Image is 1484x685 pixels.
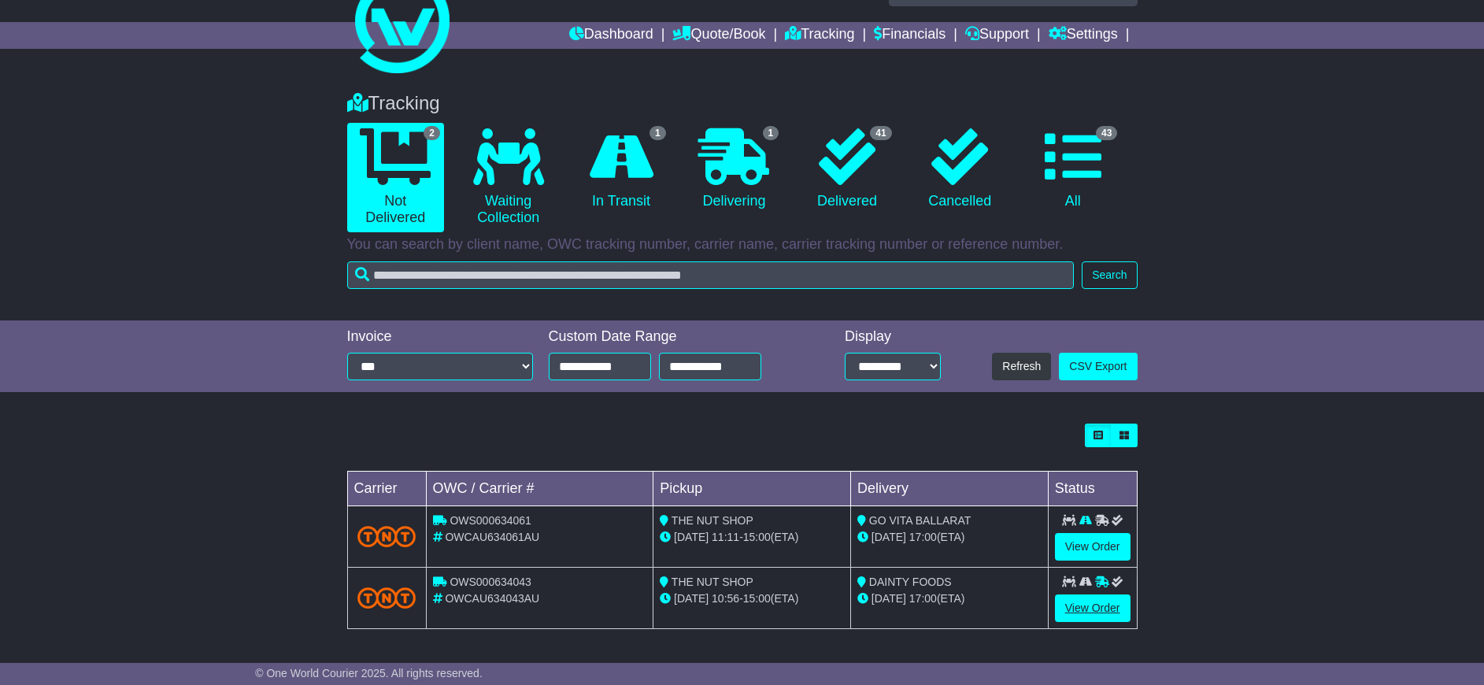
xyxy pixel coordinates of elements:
[1024,123,1121,216] a: 43 All
[869,514,971,527] span: GO VITA BALLARAT
[1059,353,1137,380] a: CSV Export
[450,514,531,527] span: OWS000634061
[1049,22,1118,49] a: Settings
[339,92,1145,115] div: Tracking
[1096,126,1117,140] span: 43
[653,472,851,506] td: Pickup
[869,576,952,588] span: DAINTY FOODS
[965,22,1029,49] a: Support
[672,514,753,527] span: THE NUT SHOP
[712,592,739,605] span: 10:56
[1048,472,1137,506] td: Status
[850,472,1048,506] td: Delivery
[357,587,416,609] img: TNT_Domestic.png
[672,576,753,588] span: THE NUT SHOP
[445,592,539,605] span: OWCAU634043AU
[255,667,483,679] span: © One World Courier 2025. All rights reserved.
[649,126,666,140] span: 1
[357,526,416,547] img: TNT_Domestic.png
[872,531,906,543] span: [DATE]
[1055,533,1131,561] a: View Order
[857,591,1042,607] div: (ETA)
[347,123,444,232] a: 2 Not Delivered
[660,591,844,607] div: - (ETA)
[1055,594,1131,622] a: View Order
[572,123,669,216] a: 1 In Transit
[743,531,771,543] span: 15:00
[763,126,779,140] span: 1
[424,126,440,140] span: 2
[672,22,765,49] a: Quote/Book
[569,22,653,49] a: Dashboard
[674,531,709,543] span: [DATE]
[426,472,653,506] td: OWC / Carrier #
[909,531,937,543] span: 17:00
[870,126,891,140] span: 41
[1082,261,1137,289] button: Search
[686,123,783,216] a: 1 Delivering
[872,592,906,605] span: [DATE]
[450,576,531,588] span: OWS000634043
[874,22,946,49] a: Financials
[347,472,426,506] td: Carrier
[347,328,533,346] div: Invoice
[845,328,941,346] div: Display
[549,328,801,346] div: Custom Date Range
[743,592,771,605] span: 15:00
[460,123,557,232] a: Waiting Collection
[992,353,1051,380] button: Refresh
[445,531,539,543] span: OWCAU634061AU
[712,531,739,543] span: 11:11
[347,236,1138,254] p: You can search by client name, OWC tracking number, carrier name, carrier tracking number or refe...
[909,592,937,605] span: 17:00
[857,529,1042,546] div: (ETA)
[798,123,895,216] a: 41 Delivered
[912,123,1008,216] a: Cancelled
[674,592,709,605] span: [DATE]
[660,529,844,546] div: - (ETA)
[785,22,854,49] a: Tracking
